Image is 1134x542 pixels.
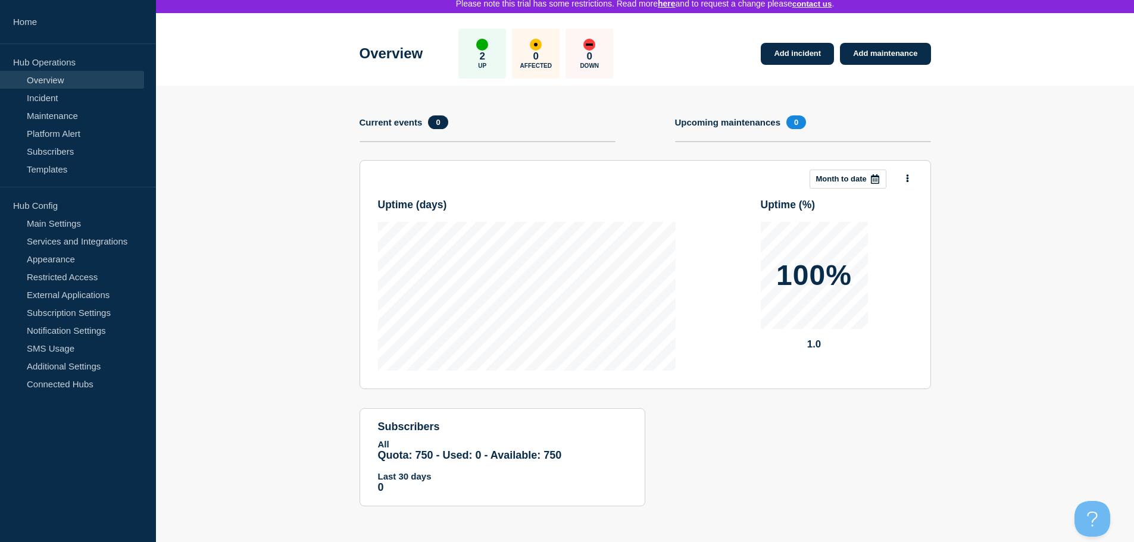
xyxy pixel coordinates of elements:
[428,115,448,129] span: 0
[478,62,486,69] p: Up
[675,117,781,127] h4: Upcoming maintenances
[816,174,867,183] p: Month to date
[776,261,852,290] p: 100%
[1074,501,1110,537] iframe: Help Scout Beacon - Open
[520,62,552,69] p: Affected
[378,199,676,211] h3: Uptime ( days )
[476,39,488,51] div: up
[580,62,599,69] p: Down
[761,43,834,65] a: Add incident
[533,51,539,62] p: 0
[378,439,627,449] p: All
[378,481,627,494] p: 0
[378,421,627,433] h4: subscribers
[360,45,423,62] h1: Overview
[587,51,592,62] p: 0
[480,51,485,62] p: 2
[530,39,542,51] div: affected
[761,199,913,211] h3: Uptime ( % )
[840,43,930,65] a: Add maintenance
[761,339,868,350] p: 1.0
[786,115,806,129] span: 0
[583,39,595,51] div: down
[360,117,423,127] h4: Current events
[810,170,886,189] button: Month to date
[378,471,627,481] p: Last 30 days
[378,449,562,461] span: Quota: 750 - Used: 0 - Available: 750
